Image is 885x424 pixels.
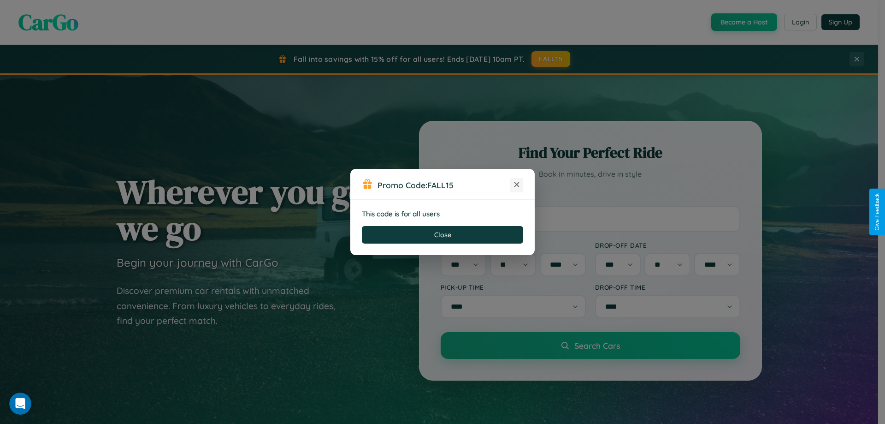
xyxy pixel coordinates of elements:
b: FALL15 [427,180,454,190]
strong: This code is for all users [362,209,440,218]
button: Close [362,226,523,244]
iframe: Intercom live chat [9,393,31,415]
h3: Promo Code: [378,180,510,190]
div: Give Feedback [874,193,880,231]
